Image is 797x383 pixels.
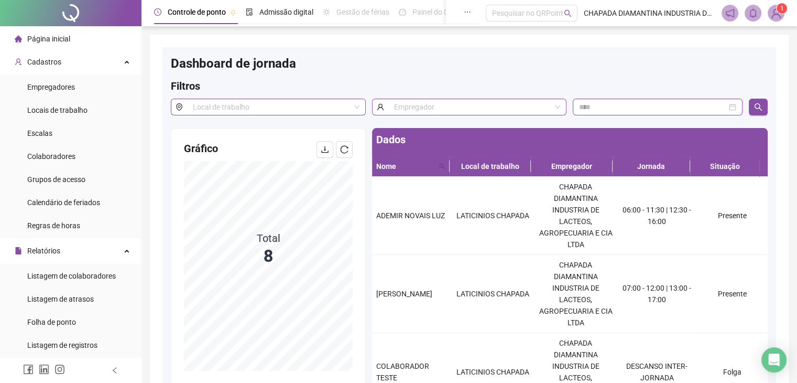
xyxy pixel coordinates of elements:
[27,175,85,184] span: Grupos de acesso
[464,8,471,16] span: ellipsis
[27,221,80,230] span: Regras de horas
[534,255,617,333] td: CHAPADA DIAMANTINA INDUSTRIA DE LACTEOS, AGROPECUARIA E CIA LTDA
[27,295,94,303] span: Listagem de atrasos
[23,364,34,375] span: facebook
[777,3,787,14] sup: Atualize o seu contato no menu Meus Dados
[690,156,760,177] th: Situação
[531,156,612,177] th: Empregador
[696,255,768,333] td: Presente
[171,80,200,92] span: Filtros
[246,8,253,16] span: file-done
[27,247,60,255] span: Relatórios
[761,347,787,373] div: Open Intercom Messenger
[412,8,453,16] span: Painel do DP
[323,8,330,16] span: sun
[171,99,187,115] span: environment
[111,367,118,374] span: left
[748,8,758,18] span: bell
[27,318,76,326] span: Folha de ponto
[376,161,435,172] span: Nome
[451,177,534,255] td: LATICINIOS CHAPADA
[439,163,445,169] span: search
[613,156,690,177] th: Jornada
[27,58,61,66] span: Cadastros
[15,247,22,254] span: file
[321,145,329,154] span: download
[564,9,572,17] span: search
[259,8,313,16] span: Admissão digital
[399,8,406,16] span: dashboard
[27,129,52,137] span: Escalas
[27,83,75,91] span: Empregadores
[39,364,49,375] span: linkedin
[617,255,696,333] td: 07:00 - 12:00 | 13:00 - 17:00
[372,99,388,115] span: user
[27,198,100,207] span: Calendário de feriados
[340,145,348,154] span: reload
[27,272,116,280] span: Listagem de colaboradores
[768,5,784,21] img: 93077
[27,152,75,161] span: Colaboradores
[696,177,768,255] td: Presente
[451,255,534,333] td: LATICINIOS CHAPADA
[230,9,236,16] span: pushpin
[450,156,531,177] th: Local de trabalho
[336,8,389,16] span: Gestão de férias
[376,290,432,298] span: [PERSON_NAME]
[584,7,715,19] span: CHAPADA DIAMANTINA INDUSTRIA DE LACTEOS, AGROPECUARIA E CIA LTDA
[725,8,735,18] span: notification
[27,35,70,43] span: Página inicial
[171,56,296,71] span: Dashboard de jornada
[376,211,445,220] span: ADEMIR NOVAIS LUZ
[780,5,784,12] span: 1
[168,8,226,16] span: Controle de ponto
[534,177,617,255] td: CHAPADA DIAMANTINA INDUSTRIA DE LACTEOS, AGROPECUARIA E CIA LTDA
[154,8,161,16] span: clock-circle
[15,35,22,42] span: home
[754,103,762,111] span: search
[184,142,218,155] span: Gráfico
[376,362,429,382] span: COLABORADOR TESTE
[54,364,65,375] span: instagram
[27,106,88,114] span: Locais de trabalho
[15,58,22,66] span: user-add
[437,158,447,174] span: search
[376,133,406,146] span: Dados
[617,177,696,255] td: 06:00 - 11:30 | 12:30 - 16:00
[27,341,97,349] span: Listagem de registros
